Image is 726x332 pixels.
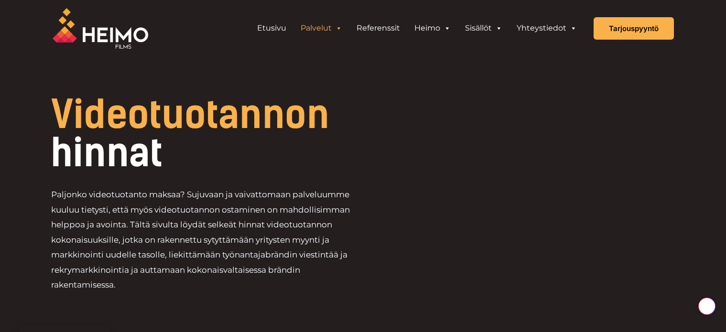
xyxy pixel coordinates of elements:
a: Referenssit [349,19,407,38]
h1: hinnat [51,96,428,172]
a: Tarjouspyyntö [594,17,674,40]
a: Heimo [407,19,458,38]
a: Etusivu [250,19,293,38]
a: Yhteystiedot [509,19,584,38]
img: Heimo Filmsin logo [53,8,148,49]
aside: Header Widget 1 [245,19,589,38]
span: Videotuotannon [51,92,329,138]
a: Palvelut [293,19,349,38]
a: Sisällöt [458,19,509,38]
p: Paljonko videotuotanto maksaa? Sujuvaan ja vaivattomaan palveluumme kuuluu tietysti, että myös vi... [51,187,363,293]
